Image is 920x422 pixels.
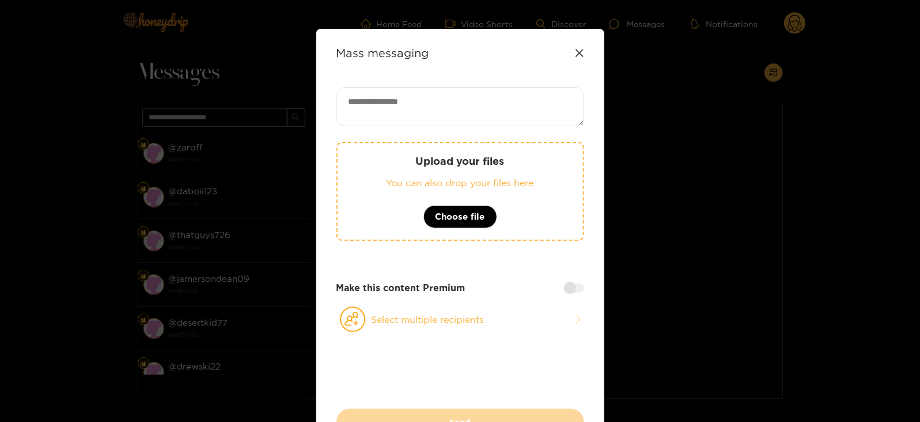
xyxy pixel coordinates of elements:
[436,210,485,224] span: Choose file
[361,176,560,190] p: You can also drop your files here
[336,306,584,333] button: Select multiple recipients
[423,205,497,228] button: Choose file
[336,46,429,59] strong: Mass messaging
[336,281,465,295] strong: Make this content Premium
[361,155,560,168] p: Upload your files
